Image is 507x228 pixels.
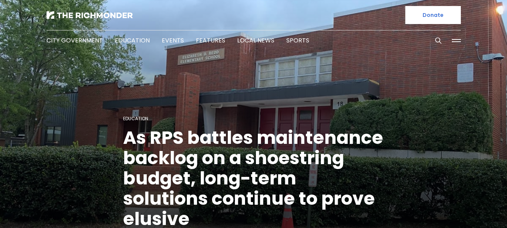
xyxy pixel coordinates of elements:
[433,35,444,46] button: Search this site
[162,36,184,45] a: Events
[286,36,309,45] a: Sports
[405,6,461,24] a: Donate
[123,115,148,122] a: Education
[47,11,133,19] img: The Richmonder
[237,36,274,45] a: Local News
[115,36,150,45] a: Education
[196,36,225,45] a: Features
[47,36,103,45] a: City Government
